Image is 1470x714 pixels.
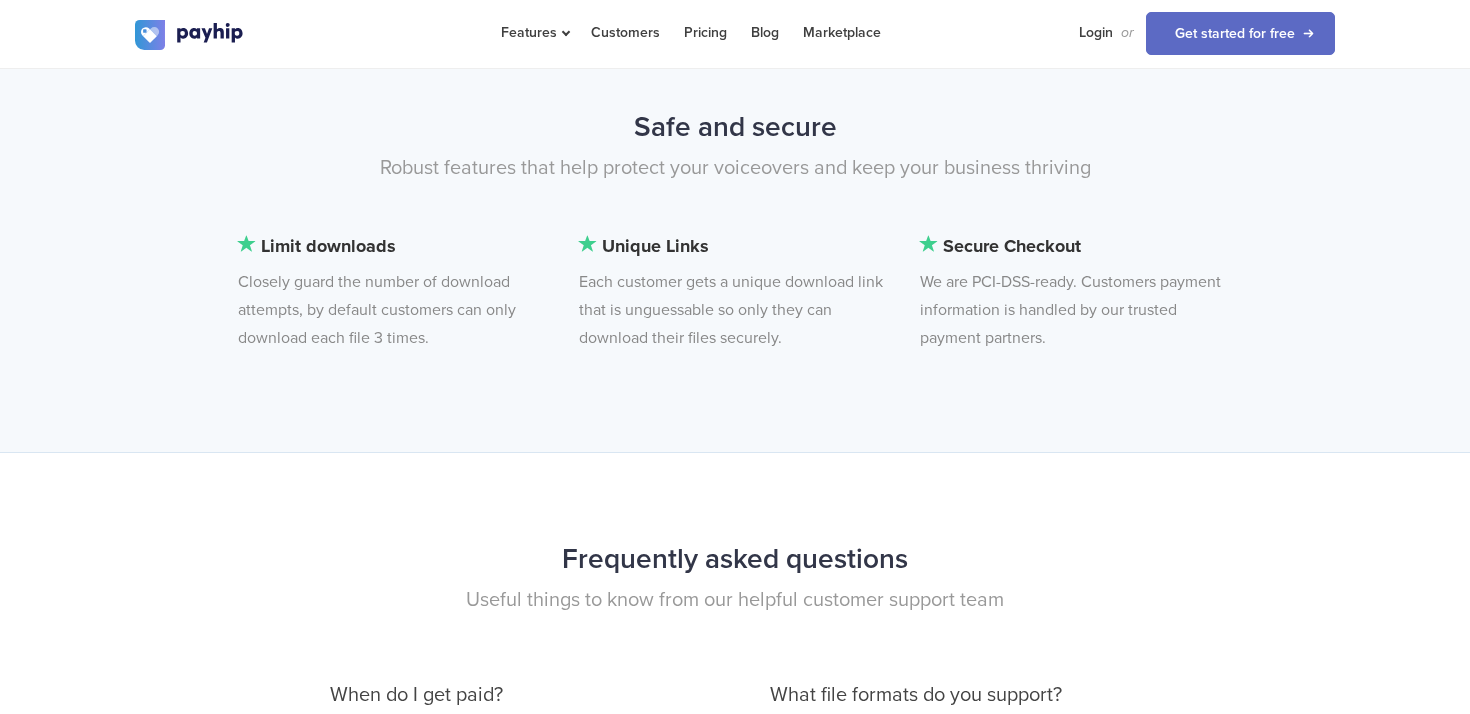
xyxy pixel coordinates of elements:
[770,684,1122,706] h3: What file formats do you support?
[579,232,887,260] b: Unique Links
[135,101,1335,154] h2: Safe and secure
[135,533,1335,586] h2: Frequently asked questions
[920,232,1228,260] b: Secure Checkout
[501,24,567,41] span: Features
[135,154,1335,182] p: Robust features that help protect your voiceovers and keep your business thriving
[920,232,1228,352] li: We are PCI-DSS-ready. Customers payment information is handled by our trusted payment partners.
[135,586,1335,614] p: Useful things to know from our helpful customer support team
[579,232,887,352] li: Each customer gets a unique download link that is unguessable so only they can download their fil...
[330,684,700,706] h3: When do I get paid?
[238,232,546,260] b: Limit downloads
[238,232,546,352] li: Closely guard the number of download attempts, by default customers can only download each file 3...
[1146,12,1335,55] a: Get started for free
[135,20,245,50] img: logo.svg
